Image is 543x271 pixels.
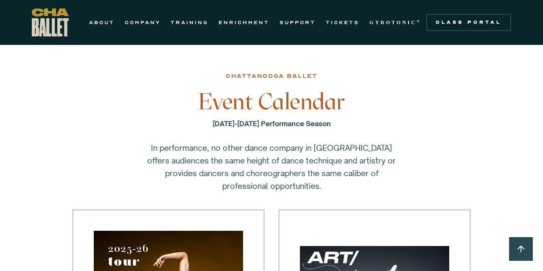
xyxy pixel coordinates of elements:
[218,17,269,28] a: ENRICHMENT
[125,17,160,28] a: COMPANY
[213,119,331,128] strong: [DATE]-[DATE] Performance Season
[226,71,317,81] div: chattanooga ballet
[171,17,208,28] a: TRAINING
[89,17,115,28] a: ABOUT
[431,19,506,26] div: Class Portal
[417,19,421,23] sup: ®
[326,17,359,28] a: TICKETS
[426,14,511,31] a: Class Portal
[32,8,69,36] a: home
[369,17,421,28] a: GYROTONIC®
[369,19,417,25] strong: GYROTONIC
[144,141,399,192] p: In performance, no other dance company in [GEOGRAPHIC_DATA] offers audiences the same height of d...
[280,17,316,28] a: SUPPORT
[134,89,409,114] h3: Event Calendar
